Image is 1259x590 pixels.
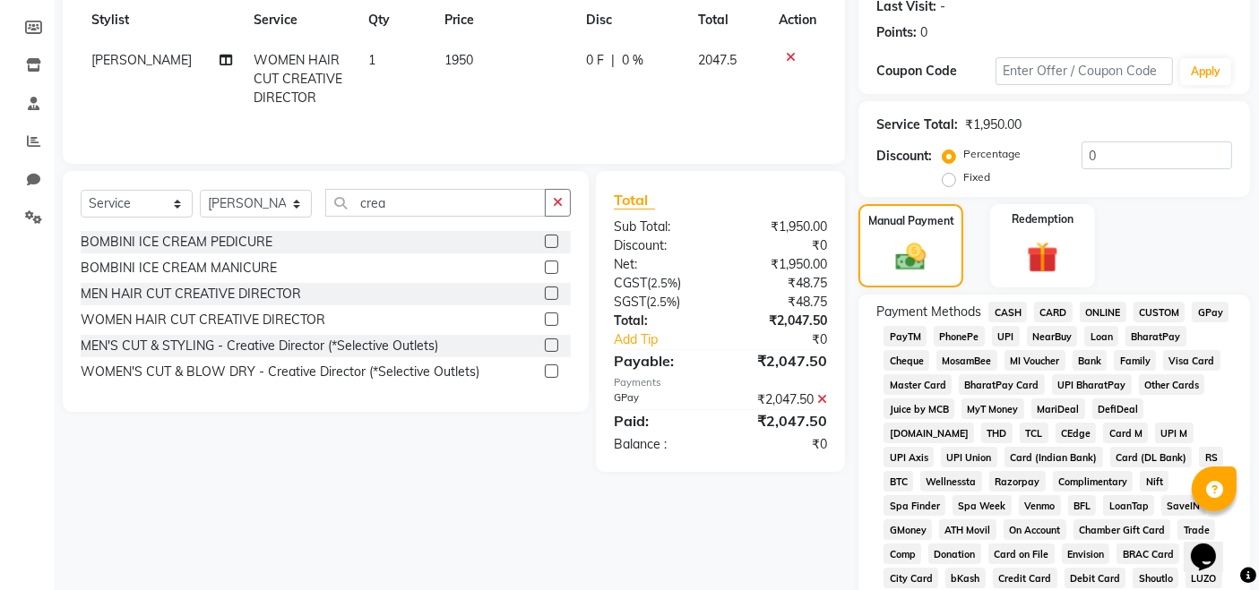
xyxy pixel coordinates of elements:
label: Fixed [963,169,990,185]
span: Envision [1062,543,1110,564]
input: Search or Scan [325,189,546,217]
span: Razorpay [989,471,1046,492]
span: LUZO [1186,568,1222,588]
span: 0 % [622,51,643,70]
div: ₹48.75 [720,293,841,312]
span: UPI Axis [884,447,934,467]
span: SGST [614,294,646,310]
span: Spa Finder [884,495,945,516]
span: Spa Week [953,495,1012,516]
div: ₹2,047.50 [720,410,841,432]
span: PhonePe [934,326,985,346]
span: Comp [884,543,921,564]
span: MariDeal [1031,398,1085,419]
div: Payments [614,375,827,390]
span: bKash [945,568,986,588]
div: ₹1,950.00 [965,115,1022,134]
span: GMoney [884,519,932,540]
img: _gift.svg [1017,238,1068,278]
div: Sub Total: [600,218,720,236]
div: Discount: [600,236,720,255]
div: ₹0 [720,236,841,255]
span: CEdge [1056,423,1097,443]
span: | [611,51,615,70]
span: 1950 [444,52,473,68]
div: GPay [600,390,720,409]
span: Cheque [884,350,929,371]
div: ₹2,047.50 [720,312,841,330]
span: Card (DL Bank) [1110,447,1193,467]
span: Bank [1073,350,1108,371]
span: BRAC Card [1117,543,1179,564]
span: 2.5% [650,295,677,309]
div: BOMBINI ICE CREAM PEDICURE [81,233,272,252]
div: WOMEN'S CUT & BLOW DRY - Creative Director (*Selective Outlets) [81,363,479,381]
div: WOMEN HAIR CUT CREATIVE DIRECTOR [81,311,325,329]
span: SaveIN [1161,495,1206,516]
span: Other Cards [1139,374,1205,395]
span: BharatPay Card [959,374,1045,395]
span: Card M [1103,423,1148,443]
span: ATH Movil [939,519,996,540]
span: MosamBee [936,350,997,371]
span: DefiDeal [1092,398,1144,419]
span: Debit Card [1065,568,1126,588]
div: Coupon Code [876,62,995,81]
span: Nift [1140,471,1168,492]
div: ₹1,950.00 [720,218,841,236]
span: RS [1199,447,1223,467]
span: Payment Methods [876,303,981,321]
label: Percentage [963,146,1021,162]
div: Net: [600,255,720,274]
span: UPI M [1155,423,1194,443]
div: Paid: [600,410,720,432]
span: CASH [988,302,1027,322]
span: Total [614,191,655,209]
div: MEN HAIR CUT CREATIVE DIRECTOR [81,285,301,304]
span: Wellnessta [920,471,982,492]
div: Points: [876,23,917,42]
span: Master Card [884,374,952,395]
span: ONLINE [1080,302,1126,322]
span: [DOMAIN_NAME] [884,423,974,443]
span: Chamber Gift Card [1074,519,1171,540]
span: Trade [1177,519,1215,540]
span: Loan [1084,326,1118,346]
span: GPay [1192,302,1229,322]
div: ₹2,047.50 [720,350,841,372]
span: On Account [1004,519,1066,540]
div: ( ) [600,274,720,293]
div: Payable: [600,350,720,372]
div: MEN'S CUT & STYLING - Creative Director (*Selective Outlets) [81,337,438,355]
span: PayTM [884,326,927,346]
span: WOMEN HAIR CUT CREATIVE DIRECTOR [254,52,342,106]
span: Donation [928,543,981,564]
div: ₹0 [741,330,841,349]
div: ( ) [600,293,720,312]
span: Shoutlo [1133,568,1178,588]
span: BFL [1068,495,1097,516]
div: ₹48.75 [720,274,841,293]
span: 1 [368,52,375,68]
span: 2.5% [651,276,677,290]
span: Family [1114,350,1156,371]
div: Total: [600,312,720,330]
span: Credit Card [993,568,1057,588]
div: Discount: [876,147,932,166]
span: MyT Money [961,398,1024,419]
span: THD [981,423,1013,443]
span: NearBuy [1027,326,1078,346]
span: LoanTap [1103,495,1154,516]
iframe: chat widget [1184,518,1241,572]
span: City Card [884,568,938,588]
span: Complimentary [1053,471,1134,492]
div: ₹1,950.00 [720,255,841,274]
span: UPI BharatPay [1052,374,1132,395]
span: CUSTOM [1134,302,1186,322]
span: UPI Union [941,447,997,467]
span: TCL [1020,423,1048,443]
div: 0 [920,23,927,42]
label: Manual Payment [868,213,954,229]
label: Redemption [1012,211,1074,227]
input: Enter Offer / Coupon Code [996,57,1173,85]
